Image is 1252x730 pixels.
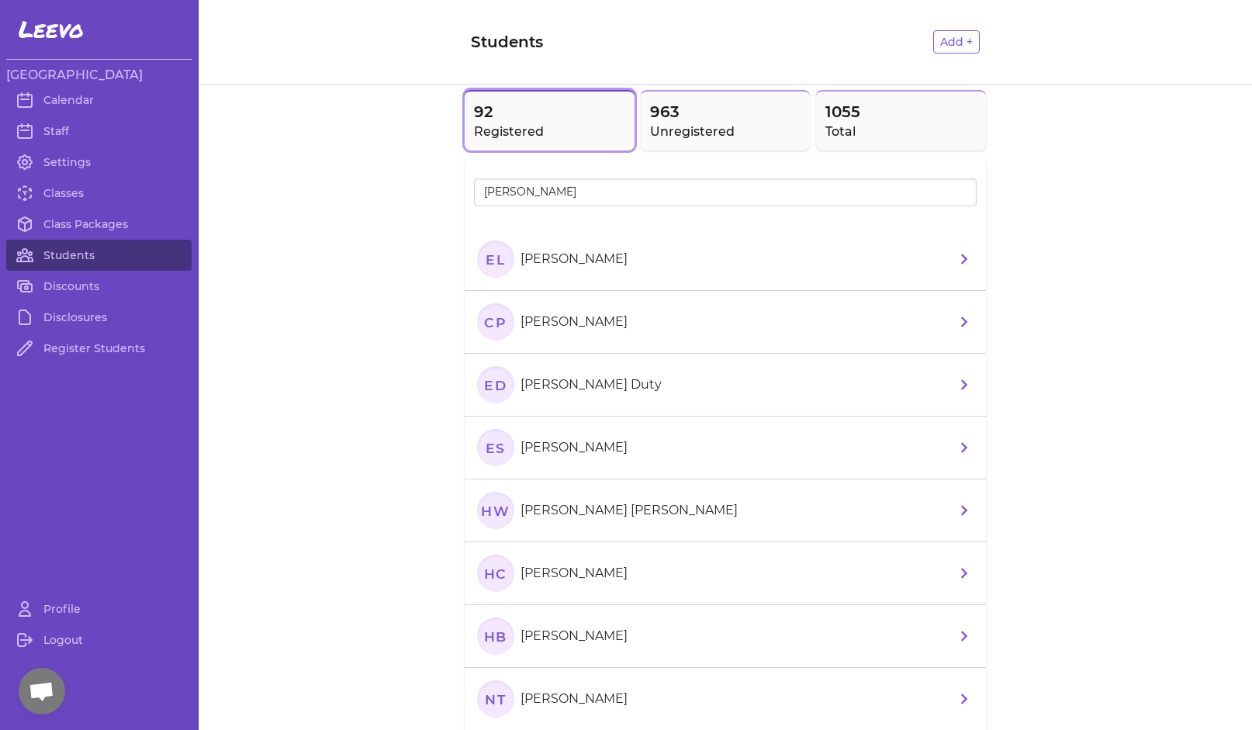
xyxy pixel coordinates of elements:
[650,101,801,123] span: 963
[6,271,192,302] a: Discounts
[521,690,628,708] p: [PERSON_NAME]
[465,479,986,542] a: HW[PERSON_NAME] [PERSON_NAME]
[6,85,192,116] a: Calendar
[6,302,192,333] a: Disclosures
[6,209,192,240] a: Class Packages
[521,313,628,331] p: [PERSON_NAME]
[650,123,801,141] h2: Unregistered
[465,228,986,291] a: EL[PERSON_NAME]
[474,178,977,206] input: Search registered students by name...
[825,123,977,141] h2: Total
[6,66,192,85] h3: [GEOGRAPHIC_DATA]
[484,376,507,393] text: ED
[521,250,628,268] p: [PERSON_NAME]
[933,30,980,54] button: Add +
[521,375,662,394] p: [PERSON_NAME] Duty
[484,565,507,581] text: HC
[521,501,738,520] p: [PERSON_NAME] [PERSON_NAME]
[6,333,192,364] a: Register Students
[6,116,192,147] a: Staff
[474,101,625,123] span: 92
[484,628,507,644] text: Hb
[486,251,505,267] text: EL
[6,593,192,624] a: Profile
[486,439,506,455] text: Es
[465,90,635,150] button: 92Registered
[484,313,507,330] text: CP
[521,564,628,583] p: [PERSON_NAME]
[6,624,192,656] a: Logout
[641,90,811,150] button: 963Unregistered
[485,690,506,707] text: NT
[6,147,192,178] a: Settings
[465,605,986,668] a: Hb[PERSON_NAME]
[465,417,986,479] a: Es[PERSON_NAME]
[6,240,192,271] a: Students
[6,178,192,209] a: Classes
[521,438,628,457] p: [PERSON_NAME]
[816,90,986,150] button: 1055Total
[19,16,84,43] span: Leevo
[481,502,510,518] text: HW
[474,123,625,141] h2: Registered
[19,668,65,714] div: Open chat
[521,627,628,645] p: [PERSON_NAME]
[465,542,986,605] a: HC[PERSON_NAME]
[465,291,986,354] a: CP[PERSON_NAME]
[465,354,986,417] a: ED[PERSON_NAME] Duty
[825,101,977,123] span: 1055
